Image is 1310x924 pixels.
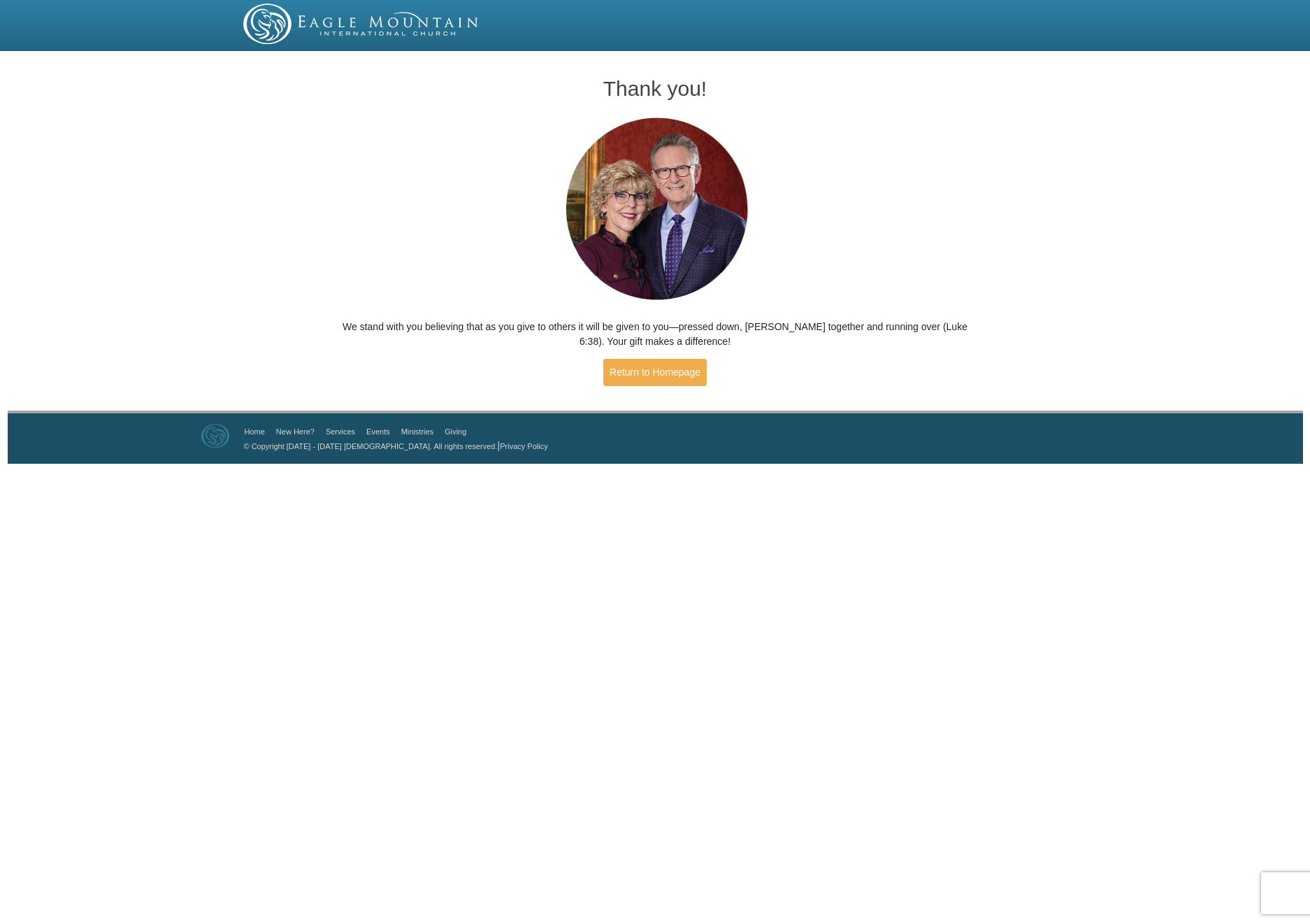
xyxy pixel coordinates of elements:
[326,427,355,436] a: Services
[244,442,498,450] a: © Copyright [DATE] - [DATE] [DEMOGRAPHIC_DATA]. All rights reserved.
[239,439,548,453] p: |
[366,427,390,436] a: Events
[335,77,975,100] h1: Thank you!
[201,424,229,448] img: Eagle Mountain International Church
[335,320,975,349] p: We stand with you believing that as you give to others it will be given to you—pressed down, [PER...
[445,427,466,436] a: Giving
[603,359,707,386] a: Return to Homepage
[276,427,315,436] a: New Here?
[245,427,265,436] a: Home
[552,113,758,306] img: Pastors George and Terri Pearsons
[401,427,433,436] a: Ministries
[243,3,480,44] img: EMIC
[500,442,547,450] a: Privacy Policy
